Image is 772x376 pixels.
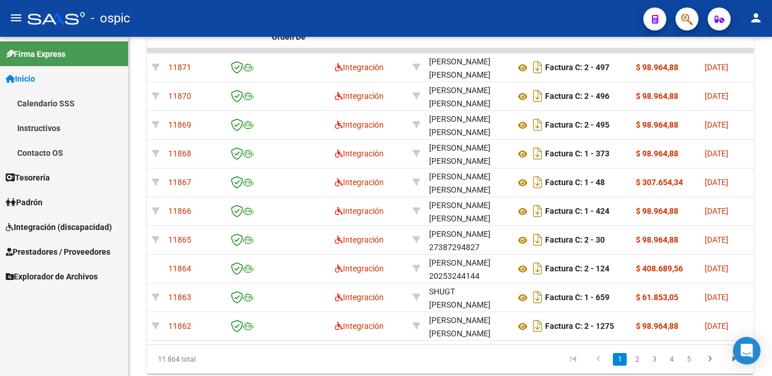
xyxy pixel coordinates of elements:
i: Descargar documento [530,173,545,191]
div: 27372098495 [429,199,506,223]
i: Descargar documento [530,58,545,76]
a: go to first page [562,353,584,366]
strong: $ 98.964,88 [636,63,678,72]
span: Integración [335,120,384,129]
span: 11869 [168,120,191,129]
div: 27313677260 [429,285,506,309]
span: 11863 [168,293,191,302]
span: [DATE] [705,321,728,331]
span: Integración [335,206,384,216]
div: 27354667628 [429,141,506,166]
strong: $ 61.853,05 [636,293,678,302]
i: Descargar documento [530,87,545,105]
span: [DATE] [705,293,728,302]
a: go to next page [699,353,721,366]
strong: $ 408.689,56 [636,264,683,273]
i: Descargar documento [530,202,545,220]
li: page 5 [680,350,697,369]
span: Integración [335,293,384,302]
div: Open Intercom Messenger [733,337,761,365]
strong: Factura C: 1 - 659 [545,293,609,302]
span: Integración [335,63,384,72]
li: page 1 [611,350,628,369]
span: Facturado x Orden De [272,19,315,41]
strong: Factura C: 2 - 495 [545,121,609,130]
datatable-header-cell: Monto [631,11,700,62]
i: Descargar documento [530,317,545,335]
datatable-header-cell: Fecha Cpbt [700,11,752,62]
a: go to previous page [588,353,609,366]
div: [PERSON_NAME] [PERSON_NAME] [429,314,506,340]
datatable-header-cell: ID [164,11,221,62]
strong: Factura C: 2 - 30 [545,236,605,245]
a: 3 [647,353,661,366]
span: 11871 [168,63,191,72]
i: Descargar documento [530,144,545,163]
span: Integración [335,149,384,158]
span: [DATE] [705,206,728,216]
span: Prestadores / Proveedores [6,245,110,258]
strong: Factura C: 2 - 497 [545,63,609,72]
datatable-header-cell: Area [330,11,408,62]
i: Descargar documento [530,231,545,249]
span: 11864 [168,264,191,273]
datatable-header-cell: Razón Social [424,11,511,62]
span: Integración [335,321,384,331]
li: page 3 [646,350,663,369]
div: [PERSON_NAME] [429,256,491,270]
div: [PERSON_NAME] [PERSON_NAME] [429,55,506,82]
span: Tesorería [6,171,50,184]
strong: $ 98.964,88 [636,235,678,244]
strong: Factura C: 1 - 373 [545,149,609,159]
span: [DATE] [705,235,728,244]
span: Integración [335,235,384,244]
li: page 4 [663,350,680,369]
span: [DATE] [705,120,728,129]
span: Firma Express [6,48,65,60]
span: 11862 [168,321,191,331]
strong: $ 98.964,88 [636,149,678,158]
span: [DATE] [705,91,728,101]
a: 2 [630,353,644,366]
a: 5 [682,353,696,366]
strong: Factura C: 1 - 48 [545,178,605,187]
div: [PERSON_NAME] [PERSON_NAME] [429,84,506,110]
span: Integración [335,91,384,101]
datatable-header-cell: CPBT [511,11,631,62]
mat-icon: person [749,11,763,25]
a: 1 [613,353,627,366]
strong: $ 307.654,34 [636,178,683,187]
span: Inicio [6,72,35,85]
i: Descargar documento [530,288,545,306]
div: 11.864 total [147,345,267,374]
span: Padrón [6,196,43,209]
div: 27351030785 [429,170,506,194]
div: [PERSON_NAME] [429,228,491,241]
div: [PERSON_NAME] [PERSON_NAME] [429,199,506,225]
mat-icon: menu [9,11,23,25]
span: Integración [335,178,384,187]
div: 27309383082 [429,314,506,338]
datatable-header-cell: CAE [221,11,267,62]
strong: $ 98.964,88 [636,206,678,216]
span: Integración (discapacidad) [6,221,112,233]
span: [DATE] [705,63,728,72]
div: 27387294827 [429,228,506,252]
strong: Factura C: 2 - 124 [545,264,609,274]
span: Integración [335,264,384,273]
a: 4 [665,353,678,366]
strong: Factura C: 2 - 496 [545,92,609,101]
i: Descargar documento [530,116,545,134]
span: [DATE] [705,264,728,273]
div: 23338688474 [429,113,506,137]
span: [DATE] [705,149,728,158]
div: [PERSON_NAME] [PERSON_NAME] [429,113,506,139]
div: 20253244144 [429,256,506,281]
div: [PERSON_NAME] [PERSON_NAME] [429,170,506,197]
strong: $ 98.964,88 [636,321,678,331]
span: 11870 [168,91,191,101]
strong: Factura C: 2 - 1275 [545,322,614,331]
i: Descargar documento [530,259,545,278]
strong: $ 98.964,88 [636,120,678,129]
div: [PERSON_NAME] [PERSON_NAME] [429,141,506,168]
